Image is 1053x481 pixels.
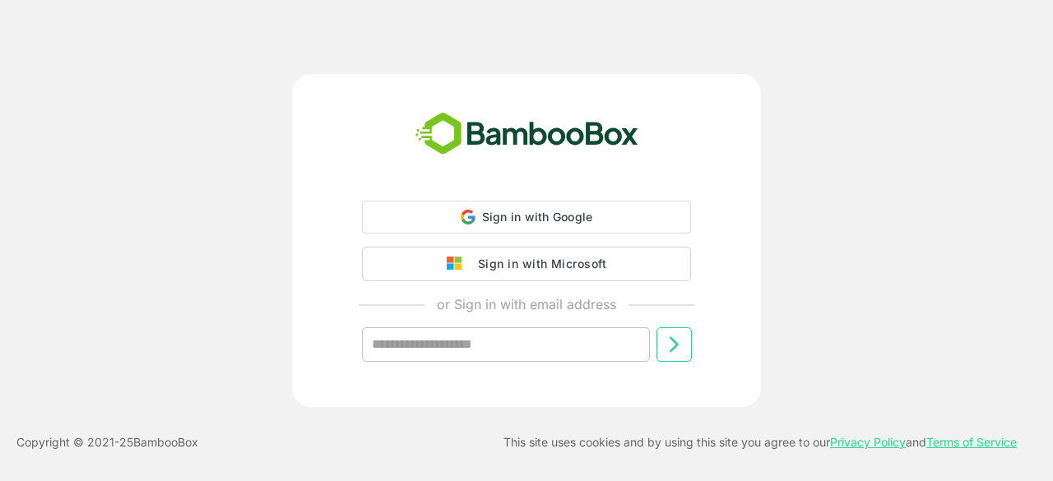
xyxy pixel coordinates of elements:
a: Privacy Policy [830,435,906,449]
button: Sign in with Microsoft [362,247,691,281]
div: Sign in with Microsoft [470,253,606,275]
a: Terms of Service [926,435,1017,449]
img: google [447,257,470,271]
img: bamboobox [406,107,647,161]
span: Sign in with Google [482,210,593,224]
p: or Sign in with email address [437,294,616,314]
div: Sign in with Google [362,201,691,234]
p: Copyright © 2021- 25 BambooBox [16,432,198,452]
p: This site uses cookies and by using this site you agree to our and [503,432,1017,452]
